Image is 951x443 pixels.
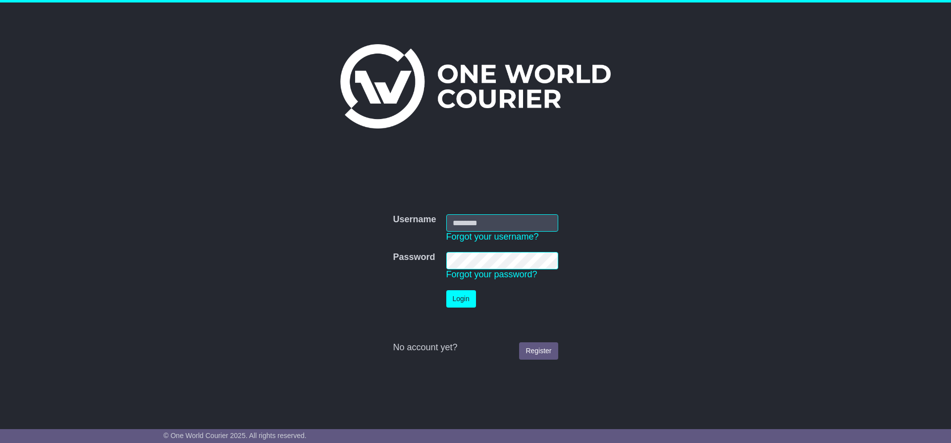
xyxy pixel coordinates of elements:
a: Forgot your password? [446,269,537,279]
img: One World [340,44,611,128]
label: Username [393,214,436,225]
a: Forgot your username? [446,232,539,242]
span: © One World Courier 2025. All rights reserved. [163,432,307,440]
div: No account yet? [393,342,558,353]
a: Register [519,342,558,360]
label: Password [393,252,435,263]
button: Login [446,290,476,308]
